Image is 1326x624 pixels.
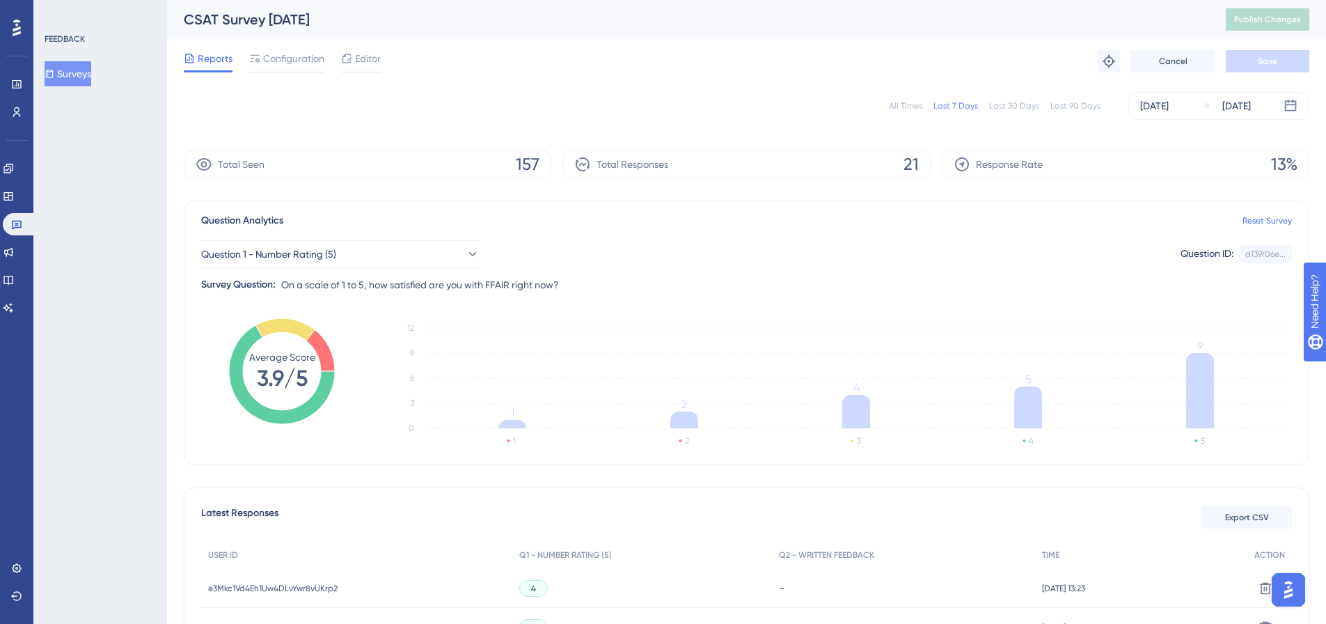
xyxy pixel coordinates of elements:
span: Total Responses [597,156,668,173]
div: Last 30 Days [989,100,1039,111]
iframe: UserGuiding AI Assistant Launcher [1268,569,1309,611]
span: e3Mkc1Vd4Eh1Uw4DLvYwr8vUKrp2 [208,583,338,594]
span: Q1 - NUMBER RATING (5) [519,549,612,561]
span: USER ID [208,549,238,561]
tspan: 3.9/5 [257,365,308,391]
div: All Times [889,100,922,111]
div: Last 7 Days [933,100,978,111]
span: Reports [198,50,232,67]
text: 2 [685,436,689,446]
div: [DATE] [1140,97,1169,114]
tspan: 9 [410,348,414,358]
span: Question 1 - Number Rating (5) [201,246,336,263]
span: Need Help? [33,3,87,20]
tspan: 9 [1197,339,1203,352]
div: Question ID: [1181,245,1233,263]
span: Response Rate [976,156,1043,173]
button: Cancel [1131,50,1215,72]
tspan: 5 [1025,373,1032,386]
span: 4 [531,583,536,594]
span: Configuration [263,50,324,67]
div: [DATE] [1222,97,1251,114]
tspan: Average Score [249,352,315,363]
tspan: 12 [407,323,414,333]
text: 1 [513,436,516,446]
span: Editor [355,50,381,67]
tspan: 6 [410,373,414,383]
tspan: 2 [681,398,687,411]
div: Survey Question: [201,276,276,293]
tspan: 4 [853,381,860,394]
text: 5 [1201,436,1205,446]
button: Question 1 - Number Rating (5) [201,240,480,268]
text: 4 [1029,436,1034,446]
tspan: 3 [410,398,414,408]
a: Reset Survey [1242,215,1292,226]
span: Save [1258,56,1277,67]
button: Export CSV [1201,506,1292,529]
span: Latest Responses [201,505,278,530]
span: [DATE] 13:23 [1042,583,1085,594]
span: 157 [516,153,539,175]
tspan: 0 [409,423,414,433]
div: Last 90 Days [1050,100,1100,111]
span: Export CSV [1225,512,1269,523]
div: FEEDBACK [45,33,85,45]
span: Question Analytics [201,212,283,229]
span: Q2 - WRITTEN FEEDBACK [779,549,874,561]
span: ACTION [1254,549,1285,561]
button: Save [1226,50,1309,72]
div: d139f06e... [1245,249,1286,260]
span: Cancel [1159,56,1187,67]
div: CSAT Survey [DATE] [184,10,1191,29]
button: Surveys [45,61,91,86]
div: - [779,582,1028,595]
span: 13% [1271,153,1297,175]
span: Total Seen [218,156,265,173]
span: 21 [903,153,919,175]
tspan: 1 [511,406,514,419]
button: Publish Changes [1226,8,1309,31]
span: Publish Changes [1234,14,1301,25]
span: TIME [1042,549,1059,561]
text: 3 [857,436,861,446]
span: On a scale of 1 to 5, how satisfied are you with FFAIR right now? [281,276,559,293]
